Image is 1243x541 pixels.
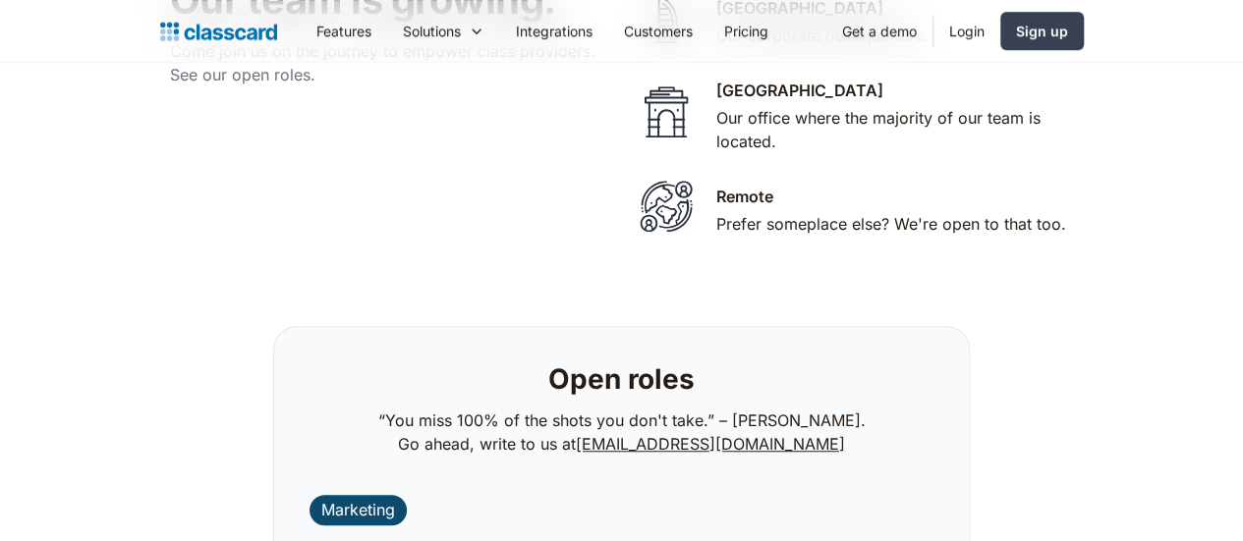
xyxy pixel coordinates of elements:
div: [GEOGRAPHIC_DATA] [716,79,883,102]
div: Marketing [321,500,395,519]
a: Get a demo [826,9,932,53]
a: Customers [608,9,708,53]
a: Sign up [1000,12,1084,50]
h2: Open roles [548,362,695,397]
a: Integrations [500,9,608,53]
div: Solutions [403,21,461,41]
a: [EMAIL_ADDRESS][DOMAIN_NAME] [576,434,845,454]
div: Sign up [1016,21,1068,41]
div: Prefer someplace else? We're open to that too. [716,212,1066,236]
div: Solutions [387,9,500,53]
p: “You miss 100% of the shots you don't take.” – [PERSON_NAME]. Go ahead, write to us at [378,408,866,456]
a: Login [933,9,1000,53]
a: home [160,18,277,45]
div: Our office where the majority of our team is located. [716,106,1074,153]
a: Features [301,9,387,53]
a: Pricing [708,9,784,53]
div: Remote [716,185,773,208]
